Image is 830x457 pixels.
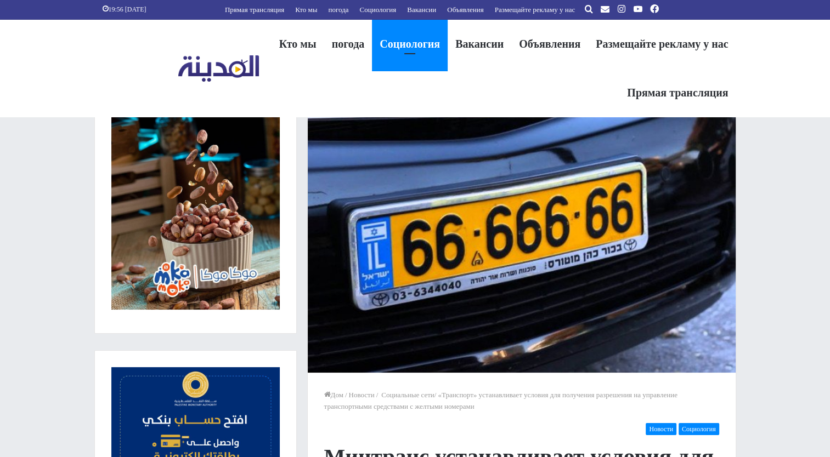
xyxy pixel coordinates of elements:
a: Объявления [511,20,588,68]
a: Социология [679,423,719,435]
em: / [376,391,379,399]
a: Социология [372,20,448,68]
a: Новости [348,391,374,399]
span: «Транспорт» устанавливает условия для получения разрешения на управление транспортными средствами... [324,391,677,410]
a: погода [324,20,372,68]
font: Дом [331,391,343,399]
a: Размещайте рекламу у нас [588,20,736,68]
a: Прямая трансляция [619,68,736,117]
img: Аль Мадина ТВ [178,55,259,82]
a: Новости [646,423,676,435]
a: Вакансии [448,20,511,68]
a: Дом [324,391,343,399]
em: / [345,391,347,399]
a: Кто мы [272,20,324,68]
em: Социальные сети/ [381,391,436,399]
